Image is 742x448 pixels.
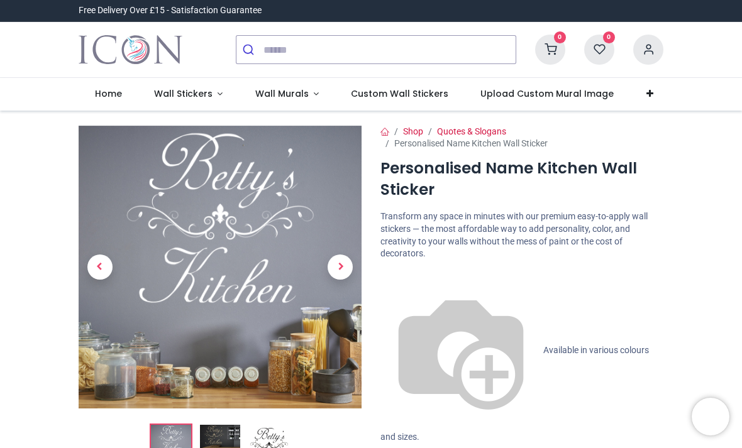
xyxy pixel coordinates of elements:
[138,78,239,111] a: Wall Stickers
[399,4,663,17] iframe: Customer reviews powered by Trustpilot
[79,168,121,366] a: Previous
[154,87,213,100] span: Wall Stickers
[255,87,309,100] span: Wall Murals
[584,44,614,54] a: 0
[319,168,362,366] a: Next
[692,398,729,435] iframe: Brevo live chat
[87,254,113,280] span: Previous
[437,126,506,136] a: Quotes & Slogans
[380,158,663,201] h1: Personalised Name Kitchen Wall Sticker
[79,32,182,67] a: Logo of Icon Wall Stickers
[236,36,263,63] button: Submit
[554,31,566,43] sup: 0
[239,78,335,111] a: Wall Murals
[380,270,541,431] img: color-wheel.png
[95,87,122,100] span: Home
[380,344,649,441] span: Available in various colours and sizes.
[328,254,353,280] span: Next
[79,126,362,408] img: Personalised Name Kitchen Wall Sticker
[380,210,663,260] p: Transform any space in minutes with our premium easy-to-apply wall stickers — the most affordable...
[603,31,615,43] sup: 0
[79,32,182,67] img: Icon Wall Stickers
[480,87,614,100] span: Upload Custom Mural Image
[79,4,262,17] div: Free Delivery Over £15 - Satisfaction Guarantee
[394,138,548,148] span: Personalised Name Kitchen Wall Sticker
[403,126,423,136] a: Shop
[351,87,448,100] span: Custom Wall Stickers
[535,44,565,54] a: 0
